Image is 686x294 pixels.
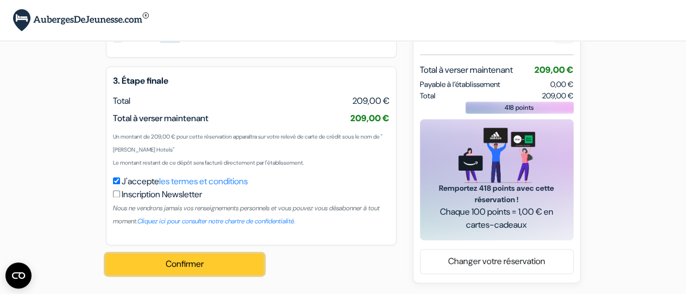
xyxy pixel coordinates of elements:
[106,254,263,274] button: Confirmer
[113,112,209,124] span: Total à verser maintenant
[433,205,561,232] span: Chaque 100 points = 1,00 € en cartes-cadeaux
[534,64,574,76] span: 209,00 €
[550,79,574,89] span: 0,00 €
[113,204,380,226] small: Nous ne vendrons jamais vos renseignements personnels et vous pouvez vous désabonner à tout moment.
[159,176,248,187] a: les termes et conditions
[13,9,149,32] img: AubergesDeJeunesse.com
[5,262,32,289] button: Ouvrir le widget CMP
[113,133,382,153] small: Un montant de 209,00 € pour cette réservation apparaîtra sur votre relevé de carte de crédit sous...
[122,175,248,188] label: J'accepte
[350,112,389,124] span: 209,00 €
[420,79,500,90] span: Payable à l’établissement
[433,183,561,205] span: Remportez 418 points avec cette réservation !
[137,217,295,226] a: Cliquez ici pour consulter notre chartre de confidentialité.
[122,188,202,201] label: Inscription Newsletter
[420,64,513,77] span: Total à verser maintenant
[113,95,130,107] span: Total
[542,90,574,102] span: 209,00 €
[353,95,389,108] span: 209,00 €
[420,251,573,272] a: Changer votre réservation
[505,103,534,112] span: 418 points
[113,76,389,86] h5: 3. Étape finale
[420,90,436,102] span: Total
[458,128,535,183] img: gift_card_hero_new.png
[113,159,304,166] small: Le montant restant de ce dépôt sera facturé directement par l'établissement.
